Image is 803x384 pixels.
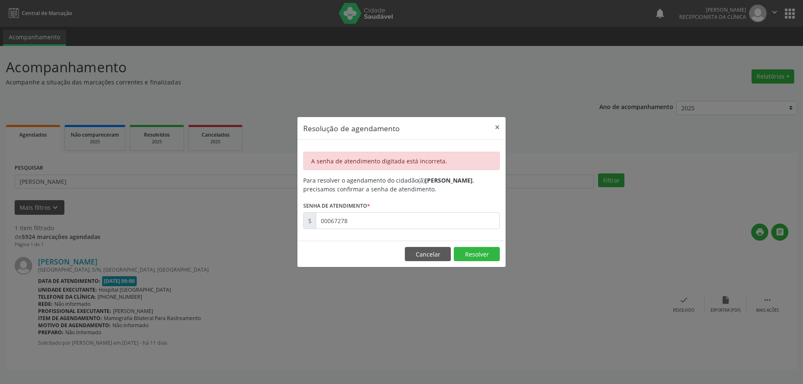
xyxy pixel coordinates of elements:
div: Para resolver o agendamento do cidadão(ã) , precisamos confirmar a senha de atendimento. [303,176,500,193]
button: Resolver [454,247,500,261]
div: A senha de atendimento digitada está incorreta. [303,152,500,170]
button: Cancelar [405,247,451,261]
label: Senha de atendimento [303,199,370,212]
h5: Resolução de agendamento [303,123,400,134]
div: S [303,212,316,229]
b: [PERSON_NAME] [425,176,473,184]
button: Close [489,117,506,137]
